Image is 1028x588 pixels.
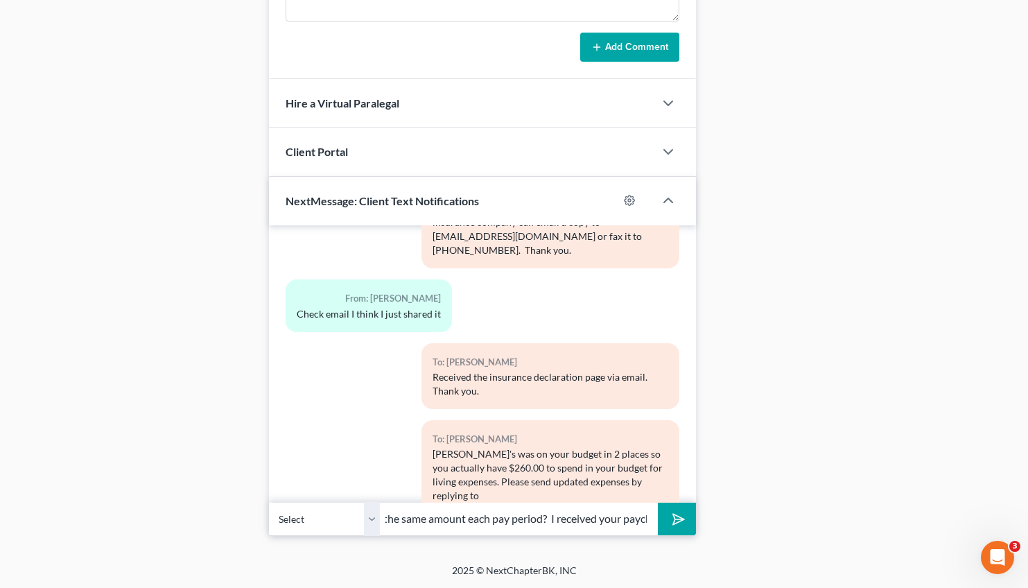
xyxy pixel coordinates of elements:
div: To: [PERSON_NAME] [433,431,668,447]
div: [PERSON_NAME]'s was on your budget in 2 places so you actually have $260.00 to spend in your budg... [433,447,668,503]
span: Hire a Virtual Paralegal [286,96,399,110]
div: insurance company can email a copy to [EMAIL_ADDRESS][DOMAIN_NAME] or fax it to [PHONE_NUMBER]. T... [433,216,668,257]
div: Check email I think I just shared it [297,307,441,321]
input: Say something... [380,502,658,536]
button: Add Comment [580,33,679,62]
div: Received the insurance declaration page via email. Thank you. [433,370,668,398]
span: Client Portal [286,145,348,158]
span: 3 [1009,541,1020,552]
span: NextMessage: Client Text Notifications [286,194,479,207]
iframe: Intercom live chat [981,541,1014,574]
div: From: [PERSON_NAME] [297,291,441,306]
div: To: [PERSON_NAME] [433,354,668,370]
